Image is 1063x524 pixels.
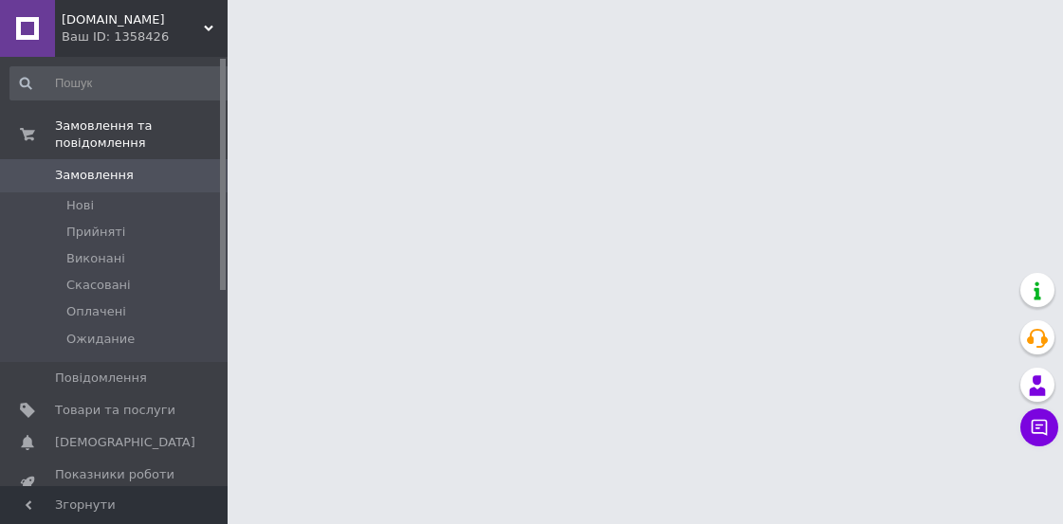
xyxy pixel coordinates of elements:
[55,167,134,184] span: Замовлення
[55,434,195,451] span: [DEMOGRAPHIC_DATA]
[66,277,131,294] span: Скасовані
[55,370,147,387] span: Повідомлення
[55,466,175,500] span: Показники роботи компанії
[66,224,125,241] span: Прийняті
[1020,408,1058,446] button: Чат з покупцем
[55,402,175,419] span: Товари та послуги
[66,303,126,320] span: Оплачені
[66,197,94,214] span: Нові
[62,11,204,28] span: Maili.Love
[66,331,135,348] span: Ожидание
[66,250,125,267] span: Виконані
[55,117,228,152] span: Замовлення та повідомлення
[62,28,228,45] div: Ваш ID: 1358426
[9,66,234,100] input: Пошук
